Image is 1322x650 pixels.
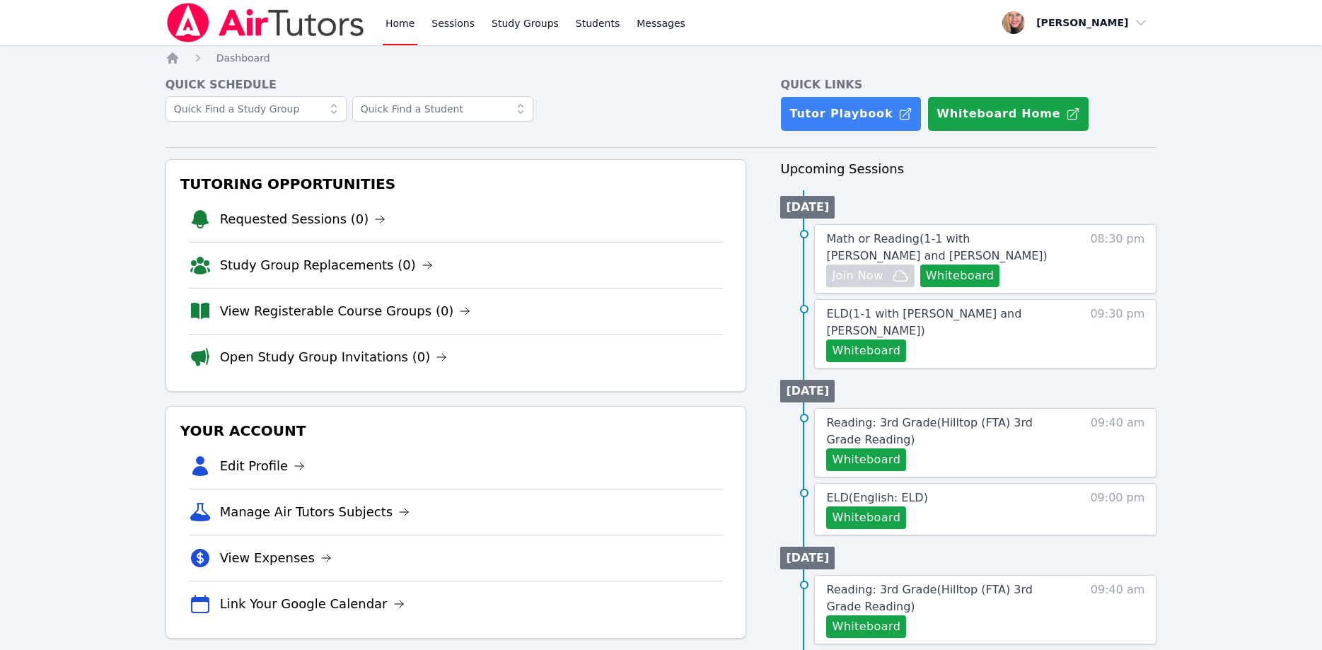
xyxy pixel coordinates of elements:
span: 09:30 pm [1090,306,1144,362]
a: View Registerable Course Groups (0) [220,301,471,321]
span: 09:40 am [1091,581,1145,638]
li: [DATE] [780,547,835,569]
img: Air Tutors [166,3,366,42]
input: Quick Find a Student [352,96,533,122]
button: Whiteboard [920,265,1000,287]
span: Reading: 3rd Grade ( Hilltop (FTA) 3rd Grade Reading ) [826,416,1032,446]
a: View Expenses [220,548,332,568]
h3: Tutoring Opportunities [178,171,735,197]
a: Reading: 3rd Grade(Hilltop (FTA) 3rd Grade Reading) [826,581,1065,615]
span: Reading: 3rd Grade ( Hilltop (FTA) 3rd Grade Reading ) [826,583,1032,613]
a: Requested Sessions (0) [220,209,386,229]
a: Manage Air Tutors Subjects [220,502,410,522]
button: Join Now [826,265,914,287]
a: Dashboard [216,51,270,65]
a: Math or Reading(1-1 with [PERSON_NAME] and [PERSON_NAME]) [826,231,1065,265]
a: Link Your Google Calendar [220,594,405,614]
span: Dashboard [216,52,270,64]
span: Messages [637,16,685,30]
a: ELD(English: ELD) [826,489,927,506]
h3: Upcoming Sessions [780,159,1156,179]
span: ELD ( English: ELD ) [826,491,927,504]
a: Edit Profile [220,456,306,476]
span: 09:40 am [1091,414,1145,471]
a: ELD(1-1 with [PERSON_NAME] and [PERSON_NAME]) [826,306,1065,339]
span: Join Now [832,267,883,284]
button: Whiteboard [826,339,906,362]
li: [DATE] [780,196,835,219]
li: [DATE] [780,380,835,402]
span: 08:30 pm [1090,231,1144,287]
a: Study Group Replacements (0) [220,255,433,275]
a: Reading: 3rd Grade(Hilltop (FTA) 3rd Grade Reading) [826,414,1065,448]
nav: Breadcrumb [166,51,1157,65]
a: Tutor Playbook [780,96,922,132]
span: 09:00 pm [1090,489,1144,529]
h3: Your Account [178,418,735,443]
button: Whiteboard [826,448,906,471]
button: Whiteboard Home [927,96,1089,132]
button: Whiteboard [826,506,906,529]
h4: Quick Links [780,76,1156,93]
span: Math or Reading ( 1-1 with [PERSON_NAME] and [PERSON_NAME] ) [826,232,1047,262]
button: Whiteboard [826,615,906,638]
h4: Quick Schedule [166,76,747,93]
span: ELD ( 1-1 with [PERSON_NAME] and [PERSON_NAME] ) [826,307,1021,337]
input: Quick Find a Study Group [166,96,347,122]
a: Open Study Group Invitations (0) [220,347,448,367]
